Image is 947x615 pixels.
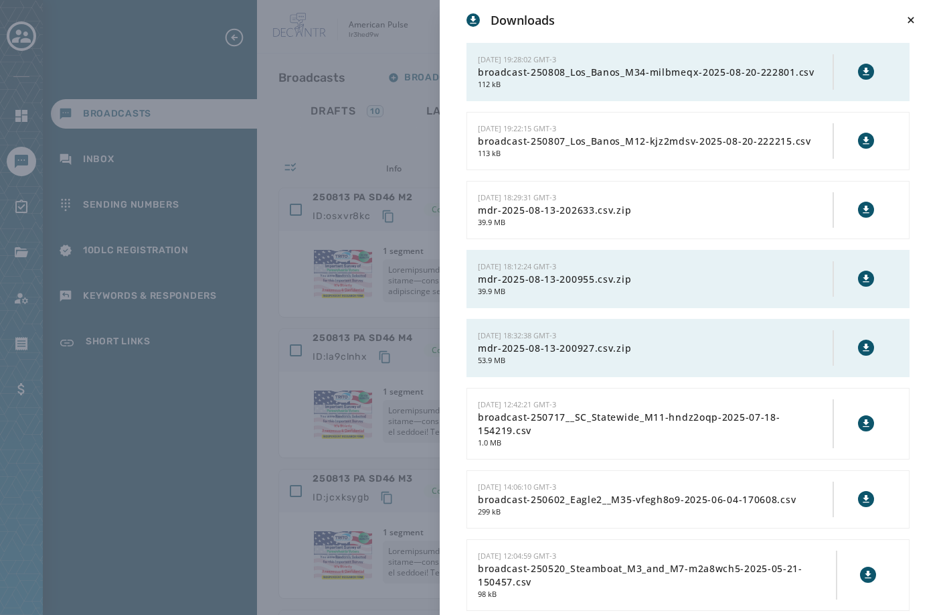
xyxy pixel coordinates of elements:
[478,273,833,286] span: mdr-2025-08-13-200955.csv.zip
[478,493,833,506] span: broadcast-250602_Eagle2__M35-vfegh8o9-2025-06-04-170608.csv
[478,66,833,79] span: broadcast-250808_Los_Banos_M34-milbmeqx-2025-08-20-222801.csv
[478,204,833,217] span: mdr-2025-08-13-202633.csv.zip
[478,330,556,340] span: [DATE] 18:32:38 GMT-3
[478,261,556,271] span: [DATE] 18:12:24 GMT-3
[491,11,555,29] h3: Downloads
[478,54,556,64] span: [DATE] 19:28:02 GMT-3
[478,506,833,518] span: 299 kB
[478,135,833,148] span: broadcast-250807_Los_Banos_M12-kjz2mdsv-2025-08-20-222215.csv
[478,123,556,133] span: [DATE] 19:22:15 GMT-3
[478,482,556,492] span: [DATE] 14:06:10 GMT-3
[478,355,833,366] span: 53.9 MB
[478,411,833,437] span: broadcast-250717__SC_Statewide_M11-hndz2oqp-2025-07-18-154219.csv
[478,562,836,589] span: broadcast-250520_Steamboat_M3_and_M7-m2a8wch5-2025-05-21-150457.csv
[478,148,833,159] span: 113 kB
[478,399,556,409] span: [DATE] 12:42:21 GMT-3
[478,192,556,202] span: [DATE] 18:29:31 GMT-3
[478,437,833,449] span: 1.0 MB
[478,551,556,561] span: [DATE] 12:04:59 GMT-3
[478,589,836,600] span: 98 kB
[478,286,833,297] span: 39.9 MB
[478,217,833,228] span: 39.9 MB
[478,342,833,355] span: mdr-2025-08-13-200927.csv.zip
[478,79,833,90] span: 112 kB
